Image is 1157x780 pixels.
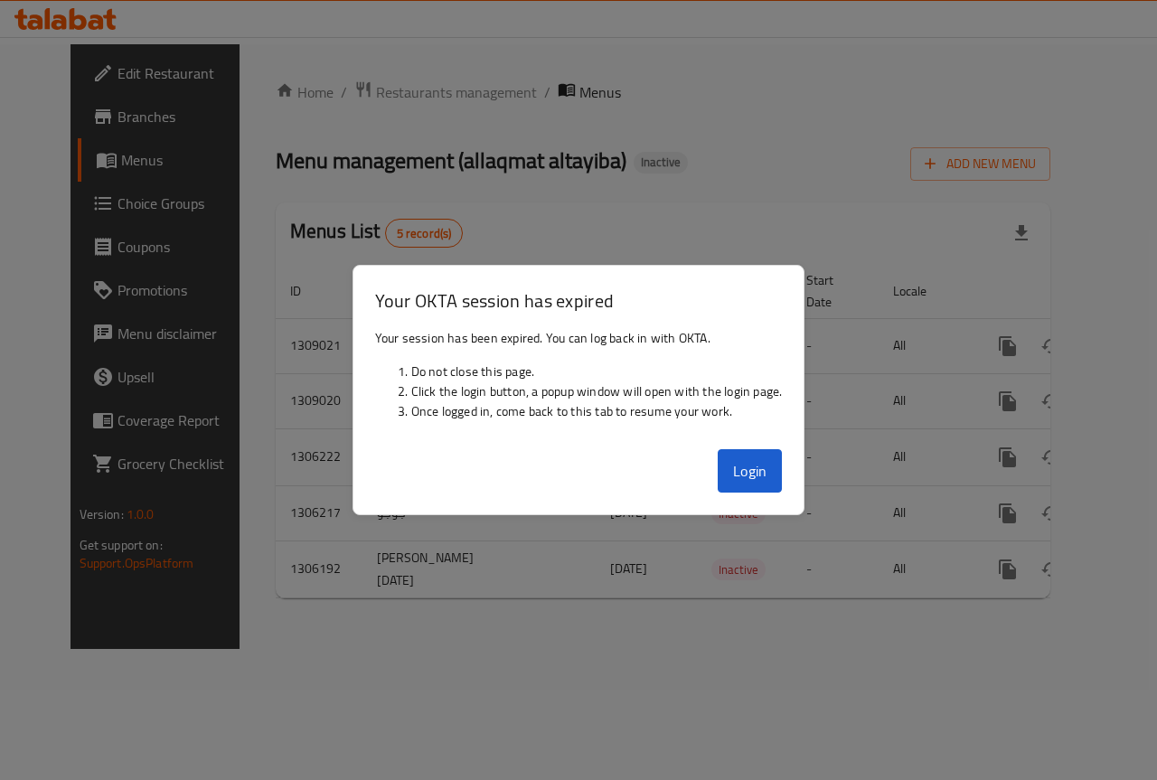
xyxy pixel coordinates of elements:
[411,381,783,401] li: Click the login button, a popup window will open with the login page.
[353,321,804,442] div: Your session has been expired. You can log back in with OKTA.
[375,287,783,314] h3: Your OKTA session has expired
[411,362,783,381] li: Do not close this page.
[411,401,783,421] li: Once logged in, come back to this tab to resume your work.
[718,449,783,493] button: Login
